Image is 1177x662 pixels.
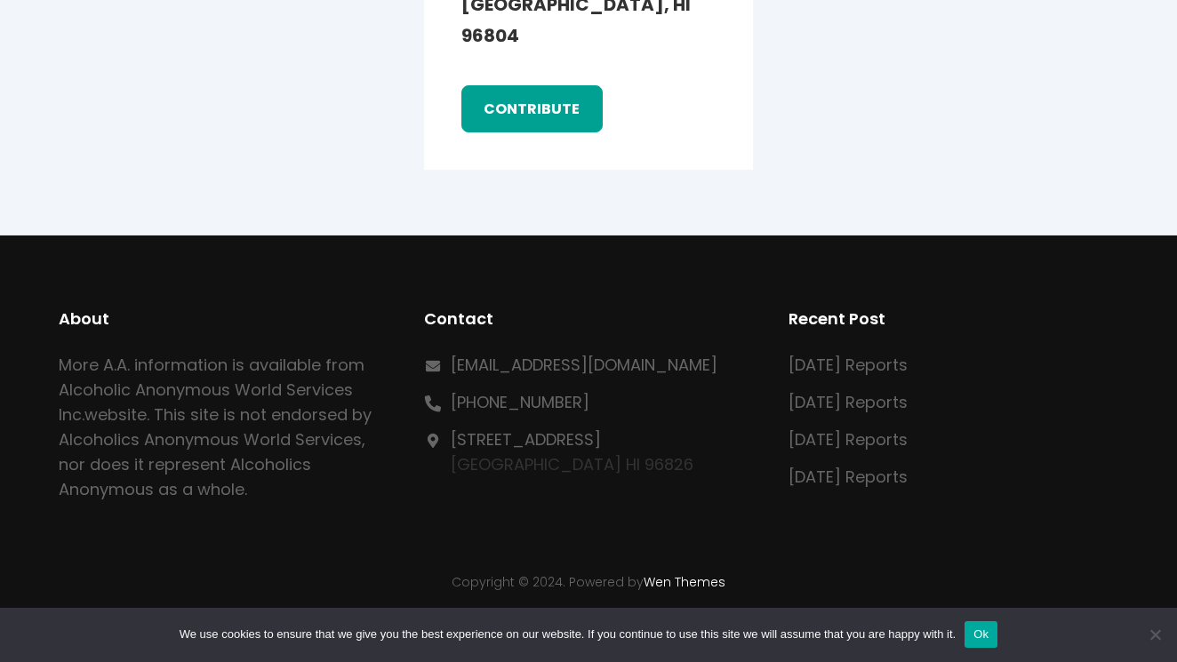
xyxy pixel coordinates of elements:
[451,391,589,413] a: [PHONE_NUMBER]
[789,391,908,413] a: [DATE] Reports
[59,307,388,331] h2: About
[180,626,956,643] span: We use cookies to ensure that we give you the best experience on our website. If you continue to ...
[789,307,1118,331] h2: Recent Post
[84,403,147,426] a: website
[461,85,603,132] a: contribute
[59,353,388,502] p: More A.A. information is available from Alcoholic Anonymous World Services Inc. . This site is no...
[1146,626,1164,643] span: No
[644,573,725,591] a: Wen Themes
[789,466,908,488] a: [DATE] Reports
[451,354,717,376] a: [EMAIL_ADDRESS][DOMAIN_NAME]
[424,307,754,331] h2: Contact
[59,573,1118,593] p: Copyright © 2024. Powered by
[451,427,693,477] p: [GEOGRAPHIC_DATA] HI 96826
[789,428,908,451] a: [DATE] Reports
[965,621,997,648] button: Ok
[451,428,601,451] a: [STREET_ADDRESS]
[789,354,908,376] a: [DATE] Reports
